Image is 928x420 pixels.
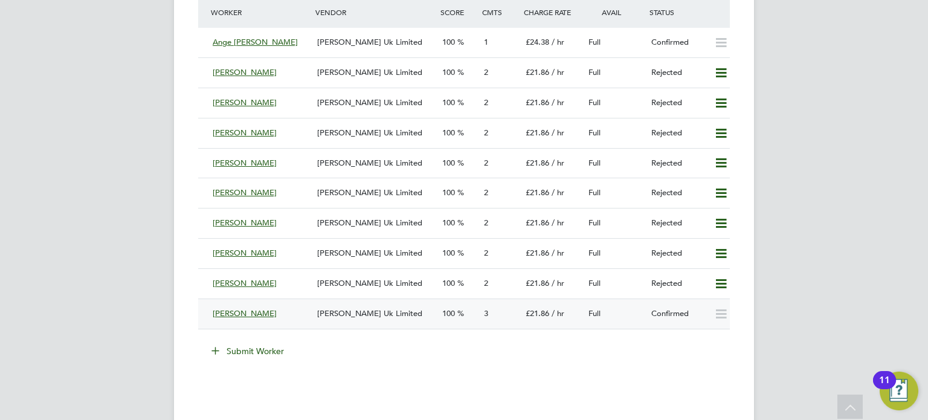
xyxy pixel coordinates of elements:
[442,218,455,228] span: 100
[213,218,277,228] span: [PERSON_NAME]
[646,213,709,233] div: Rejected
[317,97,422,108] span: [PERSON_NAME] Uk Limited
[552,67,564,77] span: / hr
[526,278,549,288] span: £21.86
[588,248,601,258] span: Full
[526,67,549,77] span: £21.86
[213,37,298,47] span: Ange [PERSON_NAME]
[584,1,646,23] div: Avail
[317,187,422,198] span: [PERSON_NAME] Uk Limited
[588,37,601,47] span: Full
[317,67,422,77] span: [PERSON_NAME] Uk Limited
[479,1,521,23] div: Cmts
[646,153,709,173] div: Rejected
[526,158,549,168] span: £21.86
[526,37,549,47] span: £24.38
[588,278,601,288] span: Full
[203,341,294,361] button: Submit Worker
[317,158,422,168] span: [PERSON_NAME] Uk Limited
[213,278,277,288] span: [PERSON_NAME]
[588,67,601,77] span: Full
[484,97,488,108] span: 2
[526,218,549,228] span: £21.86
[646,183,709,203] div: Rejected
[646,244,709,263] div: Rejected
[552,37,564,47] span: / hr
[208,1,312,23] div: Worker
[317,308,422,318] span: [PERSON_NAME] Uk Limited
[552,187,564,198] span: / hr
[552,218,564,228] span: / hr
[213,128,277,138] span: [PERSON_NAME]
[526,128,549,138] span: £21.86
[646,33,709,53] div: Confirmed
[588,158,601,168] span: Full
[317,278,422,288] span: [PERSON_NAME] Uk Limited
[317,128,422,138] span: [PERSON_NAME] Uk Limited
[552,248,564,258] span: / hr
[588,218,601,228] span: Full
[521,1,584,23] div: Charge Rate
[646,93,709,113] div: Rejected
[442,158,455,168] span: 100
[526,248,549,258] span: £21.86
[484,218,488,228] span: 2
[442,128,455,138] span: 100
[880,372,918,410] button: Open Resource Center, 11 new notifications
[484,158,488,168] span: 2
[484,37,488,47] span: 1
[526,97,549,108] span: £21.86
[588,97,601,108] span: Full
[442,37,455,47] span: 100
[552,278,564,288] span: / hr
[646,1,730,23] div: Status
[552,308,564,318] span: / hr
[588,128,601,138] span: Full
[646,304,709,324] div: Confirmed
[552,97,564,108] span: / hr
[646,63,709,83] div: Rejected
[213,308,277,318] span: [PERSON_NAME]
[317,37,422,47] span: [PERSON_NAME] Uk Limited
[213,187,277,198] span: [PERSON_NAME]
[442,67,455,77] span: 100
[317,218,422,228] span: [PERSON_NAME] Uk Limited
[484,278,488,288] span: 2
[213,158,277,168] span: [PERSON_NAME]
[484,308,488,318] span: 3
[213,97,277,108] span: [PERSON_NAME]
[552,128,564,138] span: / hr
[213,248,277,258] span: [PERSON_NAME]
[484,128,488,138] span: 2
[442,278,455,288] span: 100
[442,187,455,198] span: 100
[442,308,455,318] span: 100
[526,187,549,198] span: £21.86
[213,67,277,77] span: [PERSON_NAME]
[484,248,488,258] span: 2
[552,158,564,168] span: / hr
[484,67,488,77] span: 2
[317,248,422,258] span: [PERSON_NAME] Uk Limited
[646,274,709,294] div: Rejected
[442,97,455,108] span: 100
[484,187,488,198] span: 2
[646,123,709,143] div: Rejected
[588,308,601,318] span: Full
[526,308,549,318] span: £21.86
[879,380,890,396] div: 11
[442,248,455,258] span: 100
[312,1,437,23] div: Vendor
[588,187,601,198] span: Full
[437,1,479,23] div: Score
